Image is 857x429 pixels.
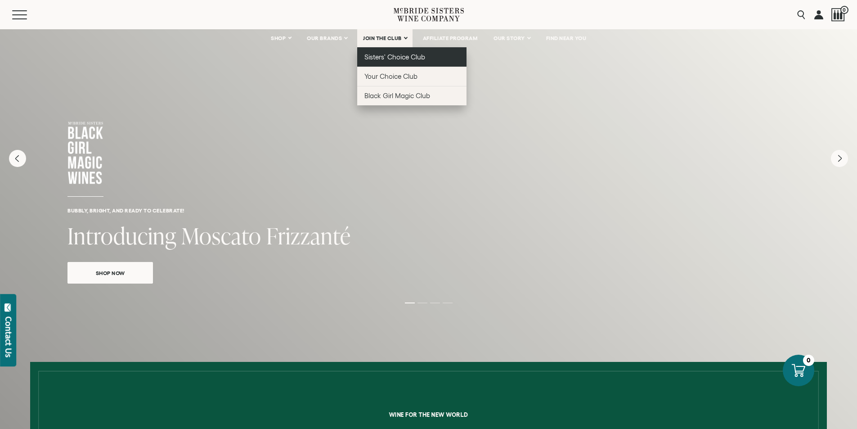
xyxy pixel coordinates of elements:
span: Black Girl Magic Club [364,92,430,99]
a: FIND NEAR YOU [540,29,592,47]
h6: Wine for the new world [100,411,757,418]
button: Previous [9,150,26,167]
a: SHOP [265,29,296,47]
a: Sisters' Choice Club [357,47,467,67]
h6: Bubbly, bright, and ready to celebrate! [67,208,790,213]
a: Your Choice Club [357,67,467,86]
div: Contact Us [4,316,13,357]
li: Page dot 4 [443,303,453,303]
a: AFFILIATE PROGRAM [417,29,484,47]
button: Mobile Menu Trigger [12,10,45,19]
span: SHOP [271,35,286,41]
span: Moscato [181,220,261,251]
div: 0 [803,355,814,366]
li: Page dot 2 [417,303,427,303]
span: Your Choice Club [364,72,417,80]
span: JOIN THE CLUB [363,35,402,41]
span: Frizzanté [266,220,351,251]
li: Page dot 3 [430,303,440,303]
span: FIND NEAR YOU [546,35,587,41]
span: Sisters' Choice Club [364,53,425,61]
span: OUR BRANDS [307,35,342,41]
span: AFFILIATE PROGRAM [423,35,478,41]
span: Introducing [67,220,176,251]
a: JOIN THE CLUB [357,29,413,47]
a: OUR STORY [488,29,536,47]
span: Shop Now [80,268,141,278]
span: OUR STORY [494,35,525,41]
a: Black Girl Magic Club [357,86,467,105]
li: Page dot 1 [405,303,415,303]
a: Shop Now [67,262,153,284]
button: Next [831,150,848,167]
span: 0 [840,6,848,14]
a: OUR BRANDS [301,29,353,47]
